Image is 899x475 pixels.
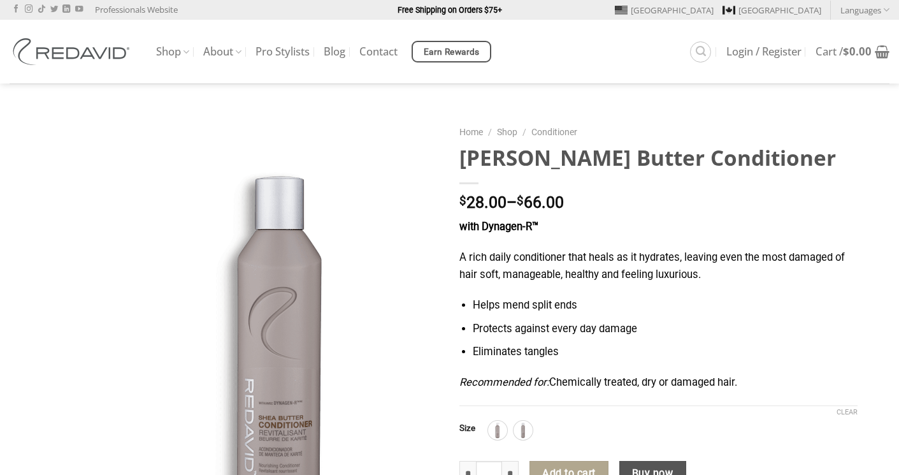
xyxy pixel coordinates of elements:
[726,47,802,57] span: Login / Register
[459,221,538,233] strong: with Dynagen-R™
[517,195,524,207] span: $
[324,40,345,63] a: Blog
[488,127,492,137] span: /
[459,195,466,207] span: $
[615,1,714,20] a: [GEOGRAPHIC_DATA]
[531,127,577,137] a: Conditioner
[62,5,70,14] a: Follow on LinkedIn
[359,40,398,63] a: Contact
[459,127,483,137] a: Home
[75,5,83,14] a: Follow on YouTube
[459,195,858,211] p: –
[840,1,889,19] a: Languages
[50,5,58,14] a: Follow on Twitter
[25,5,32,14] a: Follow on Instagram
[816,38,889,66] a: Cart /$0.00
[726,40,802,63] a: Login / Register
[459,376,549,388] em: Recommended for:
[837,408,858,417] a: Clear options
[459,193,507,212] bdi: 28.00
[459,249,858,283] p: A rich daily conditioner that heals as it hydrates, leaving even the most damaged of hair soft, m...
[473,344,857,361] li: Eliminates tangles
[459,374,858,391] p: Chemically treated, dry or damaged hair.
[843,44,872,59] bdi: 0.00
[424,45,480,59] span: Earn Rewards
[203,40,241,64] a: About
[497,127,517,137] a: Shop
[816,47,872,57] span: Cart /
[38,5,45,14] a: Follow on TikTok
[12,5,20,14] a: Follow on Facebook
[459,424,475,433] label: Size
[473,297,857,314] li: Helps mend split ends
[10,38,137,65] img: REDAVID Salon Products | United States
[488,421,507,440] div: 1L
[522,127,526,137] span: /
[690,41,711,62] a: Search
[473,321,857,338] li: Protects against every day damage
[255,40,310,63] a: Pro Stylists
[517,193,564,212] bdi: 66.00
[412,41,491,62] a: Earn Rewards
[156,40,189,64] a: Shop
[459,144,858,172] h1: [PERSON_NAME] Butter Conditioner
[398,5,502,15] strong: Free Shipping on Orders $75+
[489,422,506,439] img: 1L
[723,1,821,20] a: [GEOGRAPHIC_DATA]
[843,44,849,59] span: $
[515,422,531,439] img: 250ml
[514,421,533,440] div: 250ml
